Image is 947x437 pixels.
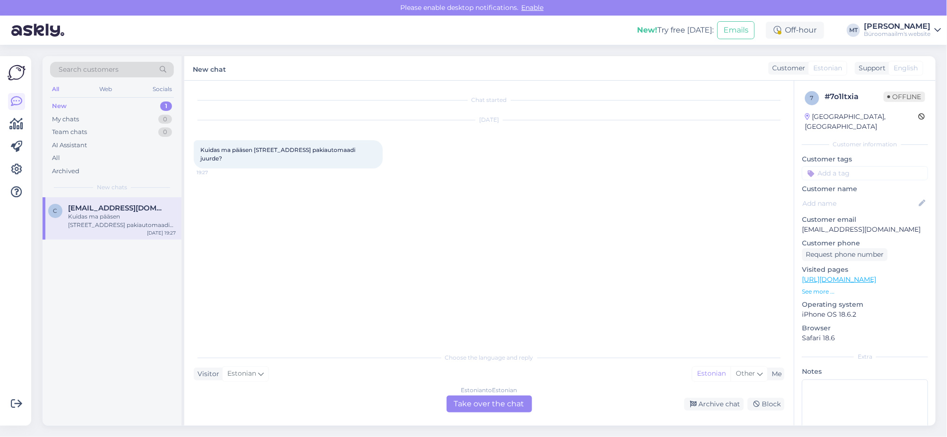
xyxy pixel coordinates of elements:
div: Estonian [692,367,731,381]
p: See more ... [802,287,928,296]
p: Visited pages [802,265,928,275]
div: MT [847,24,860,37]
b: New! [637,25,657,34]
p: Customer name [802,184,928,194]
div: 0 [158,127,172,137]
span: Search customers [59,65,119,75]
p: Customer phone [802,238,928,248]
div: Estonian to Estonian [461,386,517,395]
div: My chats [52,115,79,124]
div: Try free [DATE]: [637,25,714,36]
div: AI Assistant [52,141,87,150]
div: Request phone number [802,248,887,261]
div: Off-hour [766,22,824,39]
p: Customer email [802,215,928,225]
div: All [52,153,60,163]
div: Web [98,83,114,95]
span: Carola_arumetsa@hotmail.com [68,204,166,212]
div: Büroomaailm's website [864,30,931,38]
div: New [52,101,67,111]
span: New chats [97,183,127,192]
div: Extra [802,353,928,361]
span: English [894,63,918,73]
div: 1 [160,101,172,111]
div: Customer information [802,140,928,149]
p: [EMAIL_ADDRESS][DOMAIN_NAME] [802,225,928,235]
span: Kuidas ma pääsen [STREET_ADDRESS] pakiautomaadi juurde? [200,146,357,162]
a: [PERSON_NAME]Büroomaailm's website [864,23,941,38]
span: Estonian [813,63,842,73]
input: Add name [802,198,917,209]
a: [URL][DOMAIN_NAME] [802,275,876,284]
div: 0 [158,115,172,124]
span: 19:27 [197,169,232,176]
div: Take over the chat [447,395,532,412]
span: 7 [810,94,814,101]
div: # 7o1ltxia [825,91,884,102]
span: Other [736,369,755,378]
input: Add a tag [802,166,928,180]
div: Chat started [194,96,784,104]
div: [DATE] [194,116,784,124]
div: All [50,83,61,95]
div: [PERSON_NAME] [864,23,931,30]
p: Customer tags [802,154,928,164]
button: Emails [717,21,755,39]
div: Kuidas ma pääsen [STREET_ADDRESS] pakiautomaadi juurde? [68,212,176,229]
img: Askly Logo [8,64,26,82]
div: Team chats [52,127,87,137]
div: [DATE] 19:27 [147,229,176,236]
div: Archive chat [684,398,744,411]
div: Choose the language and reply [194,353,784,362]
div: [GEOGRAPHIC_DATA], [GEOGRAPHIC_DATA] [805,112,919,132]
p: Browser [802,323,928,333]
div: Me [768,369,782,379]
span: Estonian [227,369,256,379]
p: Notes [802,367,928,377]
div: Support [855,63,886,73]
p: iPhone OS 18.6.2 [802,310,928,319]
span: Enable [519,3,547,12]
div: Customer [768,63,805,73]
div: Archived [52,167,79,176]
div: Socials [151,83,174,95]
div: Block [748,398,784,411]
p: Operating system [802,300,928,310]
div: Visitor [194,369,219,379]
span: C [53,207,58,214]
label: New chat [193,62,226,75]
span: Offline [884,92,925,102]
p: Safari 18.6 [802,333,928,343]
